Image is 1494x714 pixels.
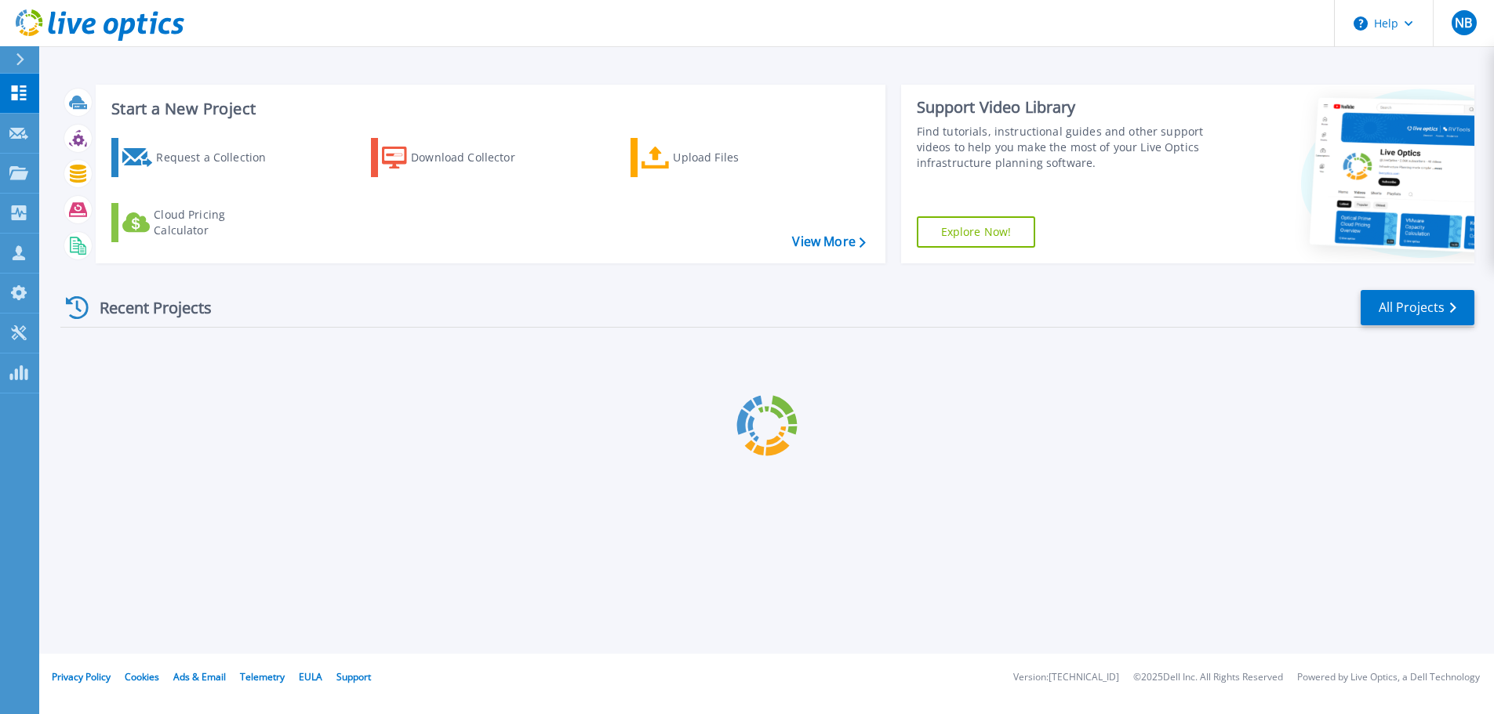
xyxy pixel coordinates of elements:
a: Telemetry [240,670,285,683]
a: EULA [299,670,322,683]
a: Upload Files [631,138,805,177]
div: Request a Collection [156,142,282,173]
a: View More [792,234,865,249]
li: © 2025 Dell Inc. All Rights Reserved [1133,672,1283,683]
div: Support Video Library [917,97,1209,118]
li: Version: [TECHNICAL_ID] [1013,672,1119,683]
a: All Projects [1361,290,1474,325]
div: Download Collector [411,142,536,173]
span: NB [1455,16,1472,29]
h3: Start a New Project [111,100,865,118]
a: Explore Now! [917,216,1036,248]
a: Privacy Policy [52,670,111,683]
a: Cookies [125,670,159,683]
div: Find tutorials, instructional guides and other support videos to help you make the most of your L... [917,124,1209,171]
div: Recent Projects [60,288,233,327]
a: Download Collector [371,138,546,177]
li: Powered by Live Optics, a Dell Technology [1297,672,1480,683]
a: Support [336,670,371,683]
a: Cloud Pricing Calculator [111,203,286,242]
div: Cloud Pricing Calculator [154,207,279,238]
a: Ads & Email [173,670,226,683]
a: Request a Collection [111,138,286,177]
div: Upload Files [673,142,798,173]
